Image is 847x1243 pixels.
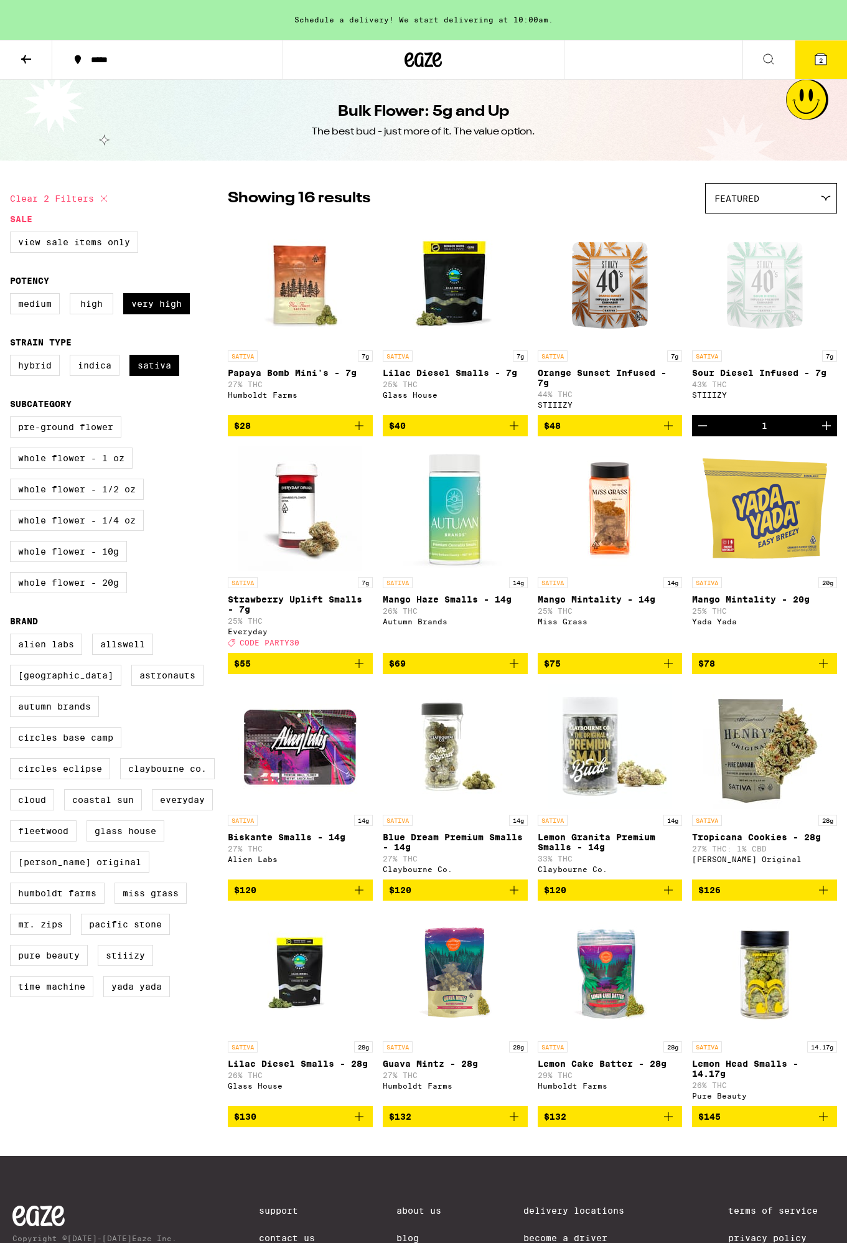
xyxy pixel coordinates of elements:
p: 7g [667,350,682,362]
button: Add to bag [383,1106,528,1127]
span: 2 [819,57,823,64]
label: Everyday [152,789,213,810]
button: Add to bag [538,1106,683,1127]
a: Open page for Tropicana Cookies - 28g from Henry's Original [692,684,837,879]
p: 26% THC [383,607,528,615]
p: 28g [354,1041,373,1053]
label: Indica [70,355,119,376]
img: Humboldt Farms - Papaya Bomb Mini's - 7g [238,220,362,344]
div: Glass House [383,391,528,399]
a: Open page for Mango Haze Smalls - 14g from Autumn Brands [383,446,528,653]
p: Mango Haze Smalls - 14g [383,594,528,604]
a: Become a Driver [523,1233,647,1243]
p: Blue Dream Premium Smalls - 14g [383,832,528,852]
a: Open page for Papaya Bomb Mini's - 7g from Humboldt Farms [228,220,373,415]
img: Humboldt Farms - Lemon Cake Batter - 28g [548,911,672,1035]
p: 14g [663,815,682,826]
a: About Us [396,1206,441,1216]
div: Yada Yada [692,617,837,626]
img: Humboldt Farms - Guava Mintz - 28g [393,911,517,1035]
span: $69 [389,659,406,668]
p: SATIVA [538,350,568,362]
p: 27% THC [383,855,528,863]
div: Claybourne Co. [383,865,528,873]
label: Time Machine [10,976,93,997]
a: Open page for Lemon Cake Batter - 28g from Humboldt Farms [538,911,683,1106]
p: 14.17g [807,1041,837,1053]
p: 7g [358,577,373,588]
p: 14g [509,815,528,826]
span: $132 [544,1112,566,1122]
label: Miss Grass [115,883,187,904]
a: Open page for Strawberry Uplift Smalls - 7g from Everyday [228,446,373,653]
h1: Bulk Flower: 5g and Up [338,101,509,123]
p: SATIVA [383,1041,413,1053]
p: 43% THC [692,380,837,388]
p: 20g [818,577,837,588]
p: 28g [663,1041,682,1053]
span: $145 [698,1112,721,1122]
p: 28g [509,1041,528,1053]
p: Lemon Head Smalls - 14.17g [692,1059,837,1079]
legend: Strain Type [10,337,72,347]
div: STIIIZY [538,401,683,409]
label: Pre-ground Flower [10,416,121,438]
button: Add to bag [692,879,837,901]
p: 25% THC [228,617,373,625]
div: Miss Grass [538,617,683,626]
label: Fleetwood [10,820,77,842]
p: 27% THC [383,1071,528,1079]
p: Papaya Bomb Mini's - 7g [228,368,373,378]
p: 7g [822,350,837,362]
label: Yada Yada [103,976,170,997]
div: Everyday [228,627,373,636]
div: Glass House [228,1082,373,1090]
p: 25% THC [383,380,528,388]
div: Pure Beauty [692,1092,837,1100]
p: Lemon Cake Batter - 28g [538,1059,683,1069]
p: Biskante Smalls - 14g [228,832,373,842]
div: 1 [762,421,767,431]
button: Add to bag [228,415,373,436]
label: STIIIZY [98,945,153,966]
img: Everyday - Strawberry Uplift Smalls - 7g [238,446,362,571]
p: SATIVA [538,577,568,588]
legend: Potency [10,276,49,286]
span: $55 [234,659,251,668]
label: View Sale Items Only [10,232,138,253]
label: Whole Flower - 1/2 oz [10,479,144,500]
img: Glass House - Lilac Diesel Smalls - 7g [393,220,517,344]
label: Mr. Zips [10,914,71,935]
label: Pure Beauty [10,945,88,966]
a: Open page for Orange Sunset Infused - 7g from STIIIZY [538,220,683,415]
a: Contact Us [259,1233,315,1243]
a: Open page for Blue Dream Premium Smalls - 14g from Claybourne Co. [383,684,528,879]
legend: Subcategory [10,399,72,409]
span: $48 [544,421,561,431]
p: Showing 16 results [228,188,370,209]
p: 7g [358,350,373,362]
a: Open page for Lemon Granita Premium Smalls - 14g from Claybourne Co. [538,684,683,879]
div: Claybourne Co. [538,865,683,873]
label: Astronauts [131,665,204,686]
p: 29% THC [538,1071,683,1079]
img: Yada Yada - Mango Mintality - 20g [703,446,827,571]
span: $40 [389,421,406,431]
button: Add to bag [538,879,683,901]
div: Humboldt Farms [538,1082,683,1090]
p: SATIVA [383,815,413,826]
span: CODE PARTY30 [240,639,299,647]
label: Whole Flower - 10g [10,541,127,562]
a: Open page for Lilac Diesel Smalls - 7g from Glass House [383,220,528,415]
a: Privacy Policy [728,1233,835,1243]
button: Add to bag [228,653,373,674]
label: [GEOGRAPHIC_DATA] [10,665,121,686]
button: Add to bag [228,879,373,901]
label: Claybourne Co. [120,758,215,779]
p: 27% THC [228,845,373,853]
img: Miss Grass - Mango Mintality - 14g [548,446,672,571]
p: 25% THC [692,607,837,615]
a: Open page for Mango Mintality - 14g from Miss Grass [538,446,683,653]
p: Lemon Granita Premium Smalls - 14g [538,832,683,852]
div: Alien Labs [228,855,373,863]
